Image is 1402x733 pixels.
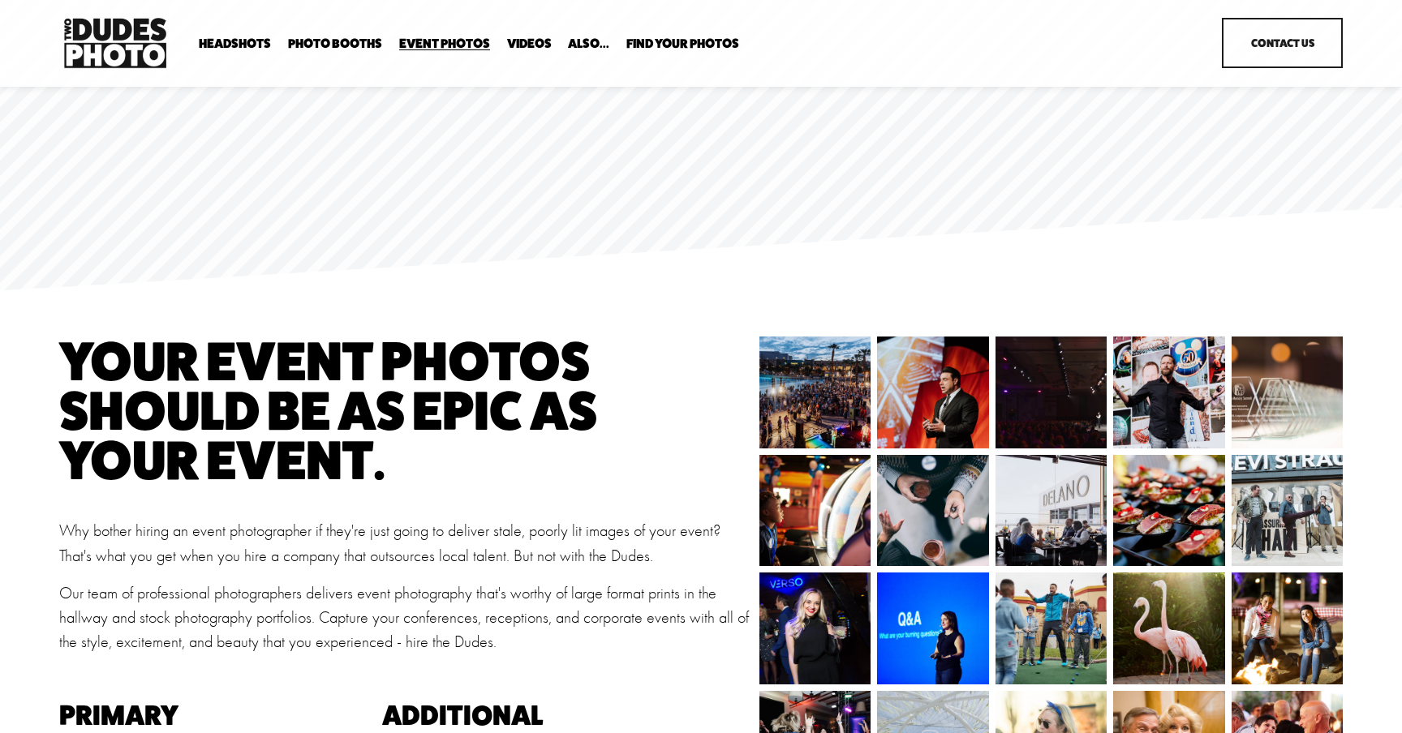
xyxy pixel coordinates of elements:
a: folder dropdown [288,36,382,51]
a: folder dropdown [199,36,271,51]
img: twodudesphoto_collaborate18-17.jpg [715,336,883,448]
h1: your event photos should be as epic as your event. [59,336,697,485]
span: Headshots [199,37,271,50]
img: CEMA_17-08-01_0639.jpg [858,572,1026,684]
img: OS_2017_02_15_1063.jpg [1218,572,1386,684]
span: Photo Booths [288,37,382,50]
a: Videos [507,36,552,51]
img: DW7A2191.jpg [707,572,875,684]
a: folder dropdown [626,36,739,51]
p: Why bother hiring an event photographer if they're just going to deliver stale, poorly lit images... [59,519,750,568]
p: Our team of professional photographers delivers event photography that's worthy of large format p... [59,581,750,655]
img: twodudesphoto_4-23-173.jpg [840,336,1008,448]
img: MAW_18-03-23_6333.jpg [731,455,899,567]
img: 2DudesPhotoforDockers-142.jpg [1215,455,1372,567]
a: folder dropdown [568,36,609,51]
img: FMS23-230808-1.jpg [1203,336,1371,448]
img: CEMA_17-07-30_0045.jpg [1086,455,1254,567]
img: MAW_18-03-23_6852.jpg [954,572,1142,684]
span: Also... [568,37,609,50]
img: Informatica-240122-Event-Photos-46 (1).jpg [967,336,1135,448]
span: Find Your Photos [626,37,739,50]
img: CEMA_17-07-30_0084.jpg [1113,545,1225,713]
a: Event Photos [399,36,490,51]
img: twodudesphoto-583.jpg [968,455,1136,567]
img: Two Dudes Photo | Headshots, Portraits &amp; Photo Booths [59,14,171,72]
a: Contact Us [1222,18,1343,68]
img: untitled_161013_5393.jpg [863,455,1004,567]
img: twodudesphoto_cema-249.jpg [1090,336,1258,448]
